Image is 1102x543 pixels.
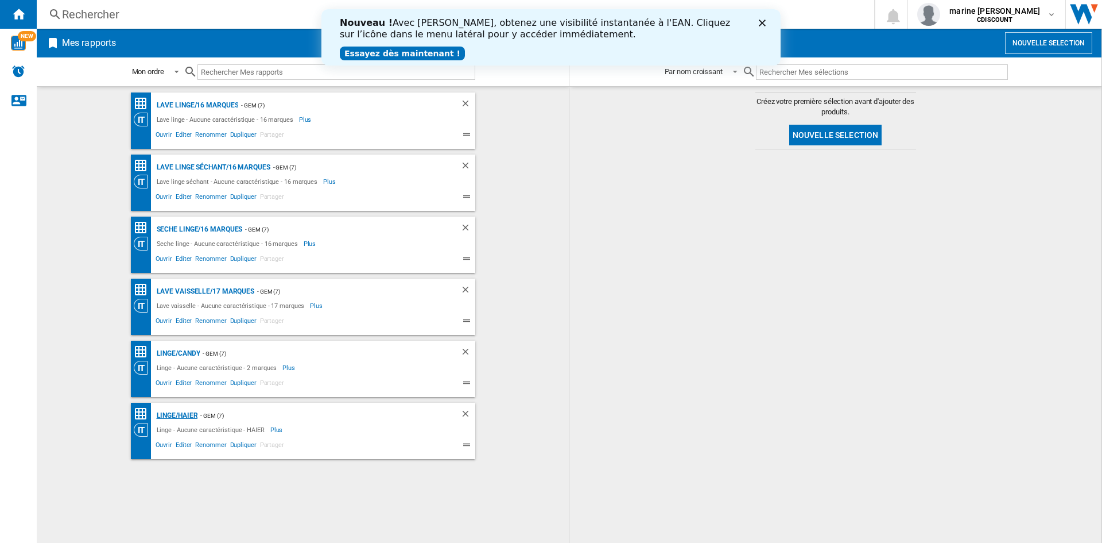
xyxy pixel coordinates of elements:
[134,113,154,126] div: Vision Catégorie
[299,113,313,126] span: Plus
[258,378,286,391] span: Partager
[254,284,437,299] div: - GEM (7)
[134,345,154,359] div: Matrice des prix
[154,222,243,237] div: Seche linge/16 marques
[60,32,118,54] h2: Mes rapports
[134,237,154,251] div: Vision Catégorie
[134,175,154,188] div: Vision Catégorie
[460,346,475,361] div: Supprimer
[755,97,916,117] span: Créez votre première sélection avant d'ajouter des produits.
[154,113,299,126] div: Lave linge - Aucune caractéristique - 16 marques
[154,160,270,175] div: Lave linge séchant/16 marques
[193,191,228,205] span: Renommer
[460,222,475,237] div: Supprimer
[270,160,437,175] div: - GEM (7)
[134,97,154,111] div: Matrice des prix
[154,175,323,188] div: Lave linge séchant - Aucune caractéristique - 16 marques
[134,159,154,173] div: Matrice des prix
[228,315,258,329] span: Dupliquer
[197,64,475,80] input: Rechercher Mes rapports
[282,361,297,375] span: Plus
[154,315,174,329] span: Ouvrir
[200,346,437,361] div: - GEM (7)
[134,407,154,421] div: Matrice des prix
[665,67,723,76] div: Par nom croissant
[460,284,475,299] div: Supprimer
[460,160,475,175] div: Supprimer
[323,175,337,188] span: Plus
[134,361,154,375] div: Vision Catégorie
[154,346,200,361] div: Linge/Candy
[11,36,26,51] img: wise-card.svg
[228,253,258,267] span: Dupliquer
[460,409,475,423] div: Supprimer
[18,31,36,41] span: NEW
[154,253,174,267] span: Ouvrir
[174,440,193,453] span: Editer
[310,299,324,313] span: Plus
[460,98,475,113] div: Supprimer
[154,191,174,205] span: Ouvrir
[228,440,258,453] span: Dupliquer
[228,378,258,391] span: Dupliquer
[154,378,174,391] span: Ouvrir
[154,409,198,423] div: Linge/HAIER
[258,440,286,453] span: Partager
[154,423,270,437] div: Linge - Aucune caractéristique - HAIER
[174,253,193,267] span: Editer
[134,299,154,313] div: Vision Catégorie
[258,129,286,143] span: Partager
[228,129,258,143] span: Dupliquer
[258,315,286,329] span: Partager
[154,237,304,251] div: Seche linge - Aucune caractéristique - 16 marques
[62,6,844,22] div: Rechercher
[238,98,437,113] div: - GEM (7)
[132,67,164,76] div: Mon ordre
[242,222,437,237] div: - GEM (7)
[11,64,25,78] img: alerts-logo.svg
[193,253,228,267] span: Renommer
[154,361,283,375] div: Linge - Aucune caractéristique - 2 marques
[134,423,154,437] div: Vision Catégorie
[917,3,940,26] img: profile.jpg
[174,191,193,205] span: Editer
[154,440,174,453] span: Ouvrir
[193,440,228,453] span: Renommer
[977,16,1012,24] b: CDISCOUNT
[193,129,228,143] span: Renommer
[154,284,255,299] div: Lave vaisselle/17 marques
[197,409,437,423] div: - GEM (7)
[258,191,286,205] span: Partager
[304,237,318,251] span: Plus
[756,64,1008,80] input: Rechercher Mes sélections
[228,191,258,205] span: Dupliquer
[437,10,449,17] div: Fermer
[154,129,174,143] span: Ouvrir
[949,5,1040,17] span: marine [PERSON_NAME]
[174,129,193,143] span: Editer
[193,378,228,391] span: Renommer
[193,315,228,329] span: Renommer
[321,9,781,66] iframe: Intercom live chat bannière
[174,315,193,329] span: Editer
[174,378,193,391] span: Editer
[270,423,285,437] span: Plus
[134,221,154,235] div: Matrice des prix
[154,98,239,113] div: Lave linge/16 marques
[789,125,882,145] button: Nouvelle selection
[1005,32,1092,54] button: Nouvelle selection
[134,283,154,297] div: Matrice des prix
[154,299,311,313] div: Lave vaisselle - Aucune caractéristique - 17 marques
[258,253,286,267] span: Partager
